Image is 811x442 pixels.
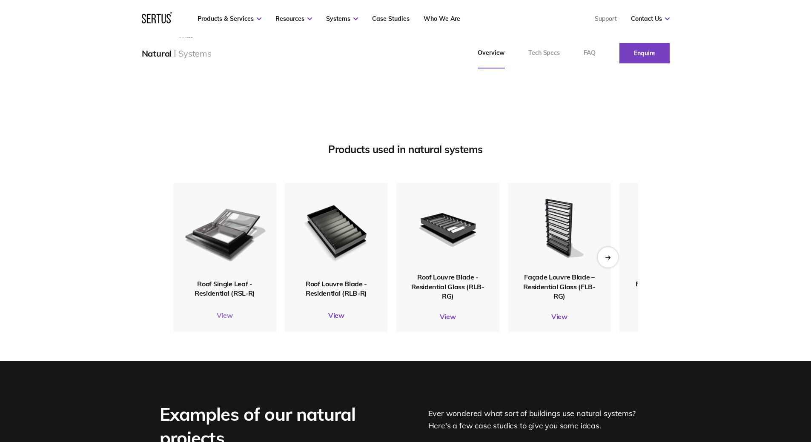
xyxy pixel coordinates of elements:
a: Resources [275,15,312,23]
a: FAQ [572,38,608,68]
span: Façade Louvre Blade – Residential Glass (FLB-RG) [523,273,596,300]
div: Systems [178,48,212,59]
a: Case Studies [372,15,410,23]
a: Who We Are [424,15,460,23]
span: Façade Louvre Blade – Residential (FLB-R) [636,279,706,297]
a: View [619,311,722,319]
a: View [285,311,388,319]
span: Roof Louvre Blade - Residential Glass (RLB-RG) [411,273,484,300]
iframe: Chat Widget [658,343,811,442]
a: Support [595,15,617,23]
a: View [508,312,611,321]
div: Next slide [598,247,618,268]
a: Systems [326,15,358,23]
a: Products & Services [198,15,261,23]
a: View [396,312,499,321]
a: Contact Us [631,15,670,23]
div: Natural [142,48,172,59]
a: View [173,311,276,319]
span: Roof Louvre Blade - Residential (RLB-R) [306,279,367,297]
a: Tech Specs [516,38,572,68]
span: Roof Single Leaf - Residential (RSL-R) [195,279,255,297]
a: Enquire [619,43,670,63]
div: Products used in natural systems [173,143,638,156]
